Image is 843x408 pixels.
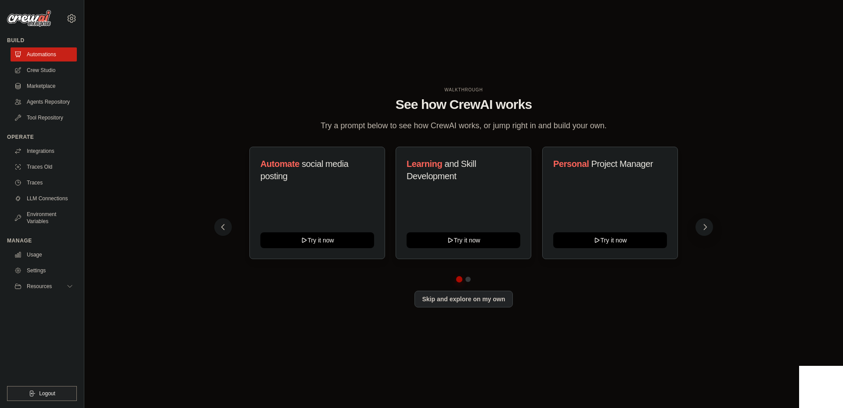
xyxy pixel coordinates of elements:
a: Agents Repository [11,95,77,109]
h1: See how CrewAI works [221,97,706,112]
a: Crew Studio [11,63,77,77]
a: Usage [11,248,77,262]
div: Build [7,37,77,44]
span: Personal [553,159,589,169]
span: Project Manager [591,159,653,169]
button: Try it now [407,232,520,248]
div: Виджет чата [799,366,843,408]
a: LLM Connections [11,191,77,206]
div: Operate [7,134,77,141]
a: Traces [11,176,77,190]
a: Traces Old [11,160,77,174]
p: Try a prompt below to see how CrewAI works, or jump right in and build your own. [316,119,611,132]
span: Resources [27,283,52,290]
a: Tool Repository [11,111,77,125]
a: Integrations [11,144,77,158]
a: Marketplace [11,79,77,93]
a: Automations [11,47,77,61]
button: Skip and explore on my own [414,291,512,307]
div: Manage [7,237,77,244]
button: Try it now [553,232,667,248]
img: Logo [7,10,51,27]
span: Learning [407,159,442,169]
span: Logout [39,390,55,397]
span: social media posting [260,159,349,181]
button: Try it now [260,232,374,248]
iframe: Chat Widget [799,366,843,408]
span: Automate [260,159,299,169]
button: Resources [11,279,77,293]
div: WALKTHROUGH [221,87,706,93]
a: Environment Variables [11,207,77,228]
button: Logout [7,386,77,401]
a: Settings [11,264,77,278]
span: and Skill Development [407,159,476,181]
